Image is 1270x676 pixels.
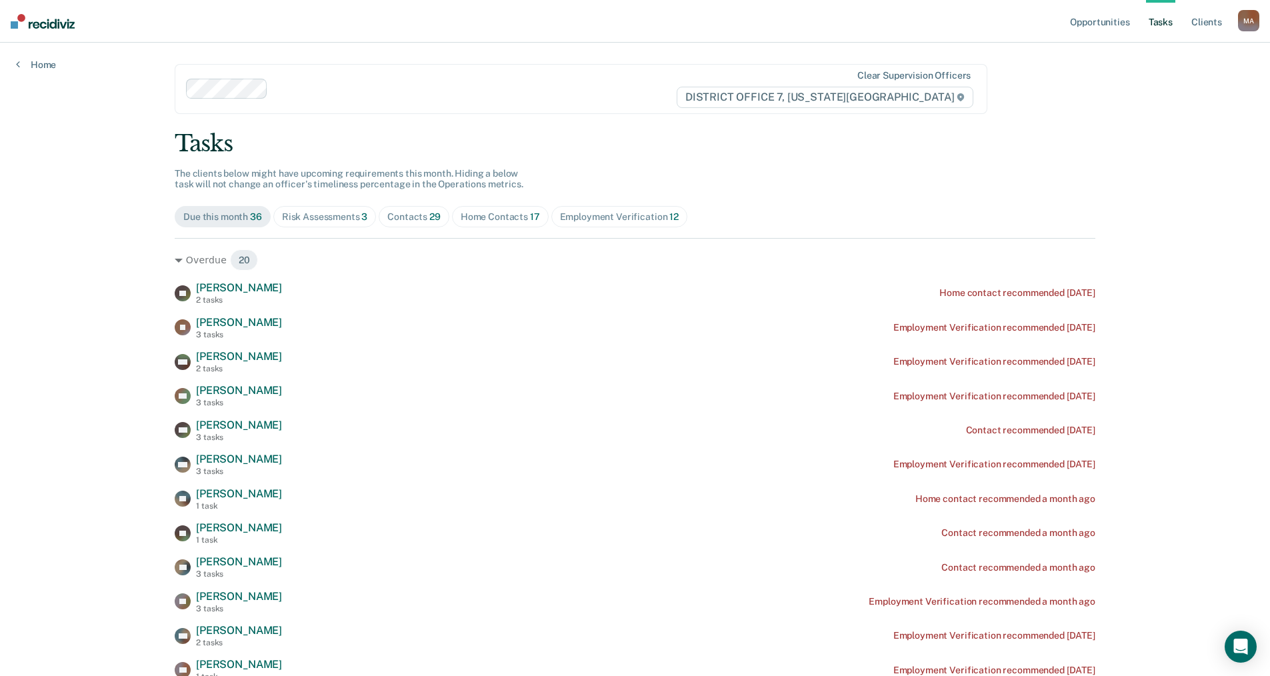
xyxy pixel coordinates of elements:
[196,624,282,637] span: [PERSON_NAME]
[893,630,1095,641] div: Employment Verification recommended [DATE]
[677,87,973,108] span: DISTRICT OFFICE 7, [US_STATE][GEOGRAPHIC_DATA]
[196,535,282,545] div: 1 task
[869,596,1095,607] div: Employment Verification recommended a month ago
[196,316,282,329] span: [PERSON_NAME]
[196,330,282,339] div: 3 tasks
[857,70,971,81] div: Clear supervision officers
[893,391,1095,402] div: Employment Verification recommended [DATE]
[196,467,282,476] div: 3 tasks
[196,487,282,500] span: [PERSON_NAME]
[11,14,75,29] img: Recidiviz
[941,562,1095,573] div: Contact recommended a month ago
[361,211,367,222] span: 3
[893,459,1095,470] div: Employment Verification recommended [DATE]
[196,384,282,397] span: [PERSON_NAME]
[196,555,282,568] span: [PERSON_NAME]
[941,527,1095,539] div: Contact recommended a month ago
[196,433,282,442] div: 3 tasks
[183,211,262,223] div: Due this month
[196,569,282,579] div: 3 tasks
[250,211,262,222] span: 36
[429,211,441,222] span: 29
[175,130,1095,157] div: Tasks
[560,211,679,223] div: Employment Verification
[461,211,540,223] div: Home Contacts
[16,59,56,71] a: Home
[196,453,282,465] span: [PERSON_NAME]
[196,604,282,613] div: 3 tasks
[196,638,282,647] div: 2 tasks
[196,350,282,363] span: [PERSON_NAME]
[893,356,1095,367] div: Employment Verification recommended [DATE]
[196,658,282,671] span: [PERSON_NAME]
[196,590,282,603] span: [PERSON_NAME]
[530,211,540,222] span: 17
[196,281,282,294] span: [PERSON_NAME]
[893,665,1095,676] div: Employment Verification recommended [DATE]
[196,419,282,431] span: [PERSON_NAME]
[230,249,259,271] span: 20
[196,501,282,511] div: 1 task
[669,211,679,222] span: 12
[175,168,523,190] span: The clients below might have upcoming requirements this month. Hiding a below task will not chang...
[966,425,1095,436] div: Contact recommended [DATE]
[196,398,282,407] div: 3 tasks
[387,211,441,223] div: Contacts
[175,249,1095,271] div: Overdue 20
[196,295,282,305] div: 2 tasks
[893,322,1095,333] div: Employment Verification recommended [DATE]
[1238,10,1259,31] button: MA
[196,521,282,534] span: [PERSON_NAME]
[915,493,1095,505] div: Home contact recommended a month ago
[939,287,1095,299] div: Home contact recommended [DATE]
[1225,631,1257,663] div: Open Intercom Messenger
[282,211,368,223] div: Risk Assessments
[196,364,282,373] div: 2 tasks
[1238,10,1259,31] div: M A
